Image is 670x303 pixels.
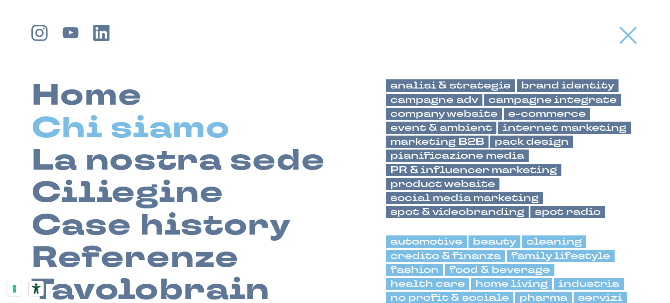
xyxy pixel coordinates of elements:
a: pack design [490,136,573,148]
a: brand identity [517,79,619,92]
a: Home [31,79,142,112]
a: spot radio [530,206,605,218]
a: cleaning [522,235,586,248]
a: industria [554,278,624,290]
a: campagne integrate [484,94,621,106]
a: Case history [31,209,291,242]
a: product website [386,178,499,190]
button: Strumenti di accessibilità [29,281,44,296]
a: spot & videobranding [386,206,529,218]
button: Le tue preferenze relative al consenso per le tecnologie di tracciamento [7,281,22,296]
a: fashion [386,264,443,276]
a: Chi siamo [31,112,230,144]
a: food & beverage [445,264,554,276]
a: pianificazione media [386,150,529,162]
a: marketing B2B [386,136,489,148]
a: credito & finanza [386,250,505,262]
a: internet marketing [498,122,631,134]
a: Ciliegine [31,177,224,209]
a: Referenze [31,242,239,274]
a: La nostra sede [31,144,325,177]
a: health care [386,278,469,290]
a: e-commerce [504,108,590,120]
a: automotive [386,235,467,248]
a: family lifestyle [507,250,615,262]
a: campagne adv [386,94,482,106]
a: event & ambient [386,122,496,134]
a: PR & influencer marketing [386,164,561,176]
a: beauty [468,235,520,248]
a: social media marketing [386,192,543,204]
a: home living [471,278,552,290]
a: company website [386,108,502,120]
a: analisi & strategie [386,79,515,92]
